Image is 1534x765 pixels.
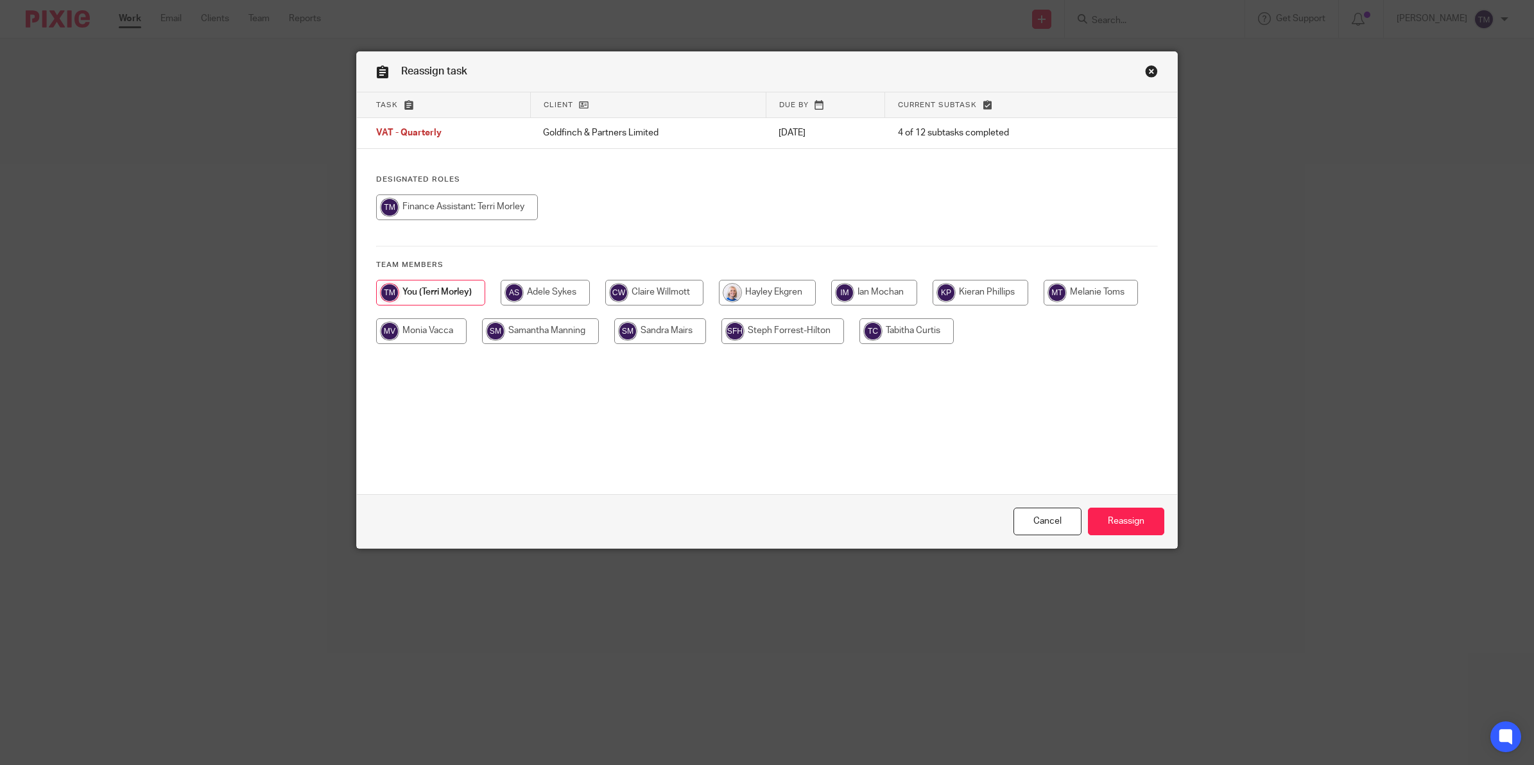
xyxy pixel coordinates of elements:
[376,129,442,138] span: VAT - Quarterly
[1013,508,1082,535] a: Close this dialog window
[376,260,1158,270] h4: Team members
[401,66,467,76] span: Reassign task
[1088,508,1164,535] input: Reassign
[898,101,977,108] span: Current subtask
[779,101,809,108] span: Due by
[376,101,398,108] span: Task
[376,175,1158,185] h4: Designated Roles
[1145,65,1158,82] a: Close this dialog window
[779,126,872,139] p: [DATE]
[543,126,753,139] p: Goldfinch & Partners Limited
[885,118,1113,149] td: 4 of 12 subtasks completed
[544,101,573,108] span: Client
